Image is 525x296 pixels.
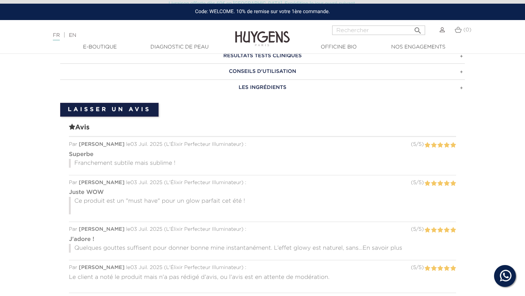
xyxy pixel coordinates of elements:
[69,190,104,195] strong: Juste WOW
[166,142,241,147] span: L'Élixir Perfecteur Illuminateur
[166,180,241,185] span: L'Élixir Perfecteur Illuminateur
[411,141,424,148] div: ( / )
[69,179,456,187] div: Par le 03 Juil. 2025 ( ) :
[450,226,456,235] label: 5
[302,43,375,51] a: Officine Bio
[69,33,76,38] a: EN
[382,43,455,51] a: Nos engagements
[60,79,465,96] a: LES INGRÉDIENTS
[411,226,424,233] div: ( / )
[235,19,290,47] img: Huygens
[419,180,421,185] span: 5
[60,48,465,64] a: RÉSULTATS TESTS CLINIQUES
[424,226,430,235] label: 1
[49,31,213,40] div: |
[411,23,424,33] button: 
[79,265,125,270] span: [PERSON_NAME]
[413,142,416,147] span: 5
[444,179,450,188] label: 4
[431,226,437,235] label: 2
[413,227,416,232] span: 5
[79,180,125,185] span: [PERSON_NAME]
[444,226,450,235] label: 4
[450,179,456,188] label: 5
[419,227,421,232] span: 5
[411,179,424,187] div: ( / )
[444,141,450,150] label: 4
[424,179,430,188] label: 1
[424,141,430,150] label: 1
[419,142,421,147] span: 5
[69,226,456,233] div: Par le 03 Juil. 2025 ( ) :
[69,122,456,137] span: Avis
[53,33,60,40] a: FR
[413,265,416,270] span: 5
[69,141,456,148] div: Par le 03 Juil. 2025 ( ) :
[411,264,424,272] div: ( / )
[450,141,456,150] label: 5
[69,152,94,157] strong: Superbe
[79,142,125,147] span: [PERSON_NAME]
[444,264,450,273] label: 4
[419,265,421,270] span: 5
[60,63,465,79] a: CONSEILS D'UTILISATION
[431,141,437,150] label: 2
[437,141,443,150] label: 3
[463,27,471,32] span: (0)
[424,264,430,273] label: 1
[431,264,437,273] label: 2
[437,264,443,273] label: 3
[69,237,94,242] strong: J'adore !
[69,159,456,168] p: Franchement subtile mais sublime !
[79,227,125,232] span: [PERSON_NAME]
[69,264,456,272] div: Par le 03 Juil. 2025 ( ) :
[60,103,159,117] a: Laisser un avis
[362,245,402,251] span: En savoir plus
[437,179,443,188] label: 3
[69,272,456,287] div: Le client a noté le produit mais n'a pas rédigé d'avis, ou l'avis est en attente de modération.
[69,197,456,214] p: Ce produit est un "must have" pour un glow parfait cet été !
[63,43,136,51] a: E-Boutique
[413,180,416,185] span: 5
[166,265,241,270] span: L'Élixir Perfecteur Illuminateur
[450,264,456,273] label: 5
[431,179,437,188] label: 2
[69,244,456,253] p: Quelques gouttes suffisent pour donner bonne mine instantanément. L’effet glowy est naturel, sans...
[332,26,425,35] input: Rechercher
[437,226,443,235] label: 3
[413,24,422,33] i: 
[166,227,241,232] span: L'Élixir Perfecteur Illuminateur
[143,43,216,51] a: Diagnostic de peau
